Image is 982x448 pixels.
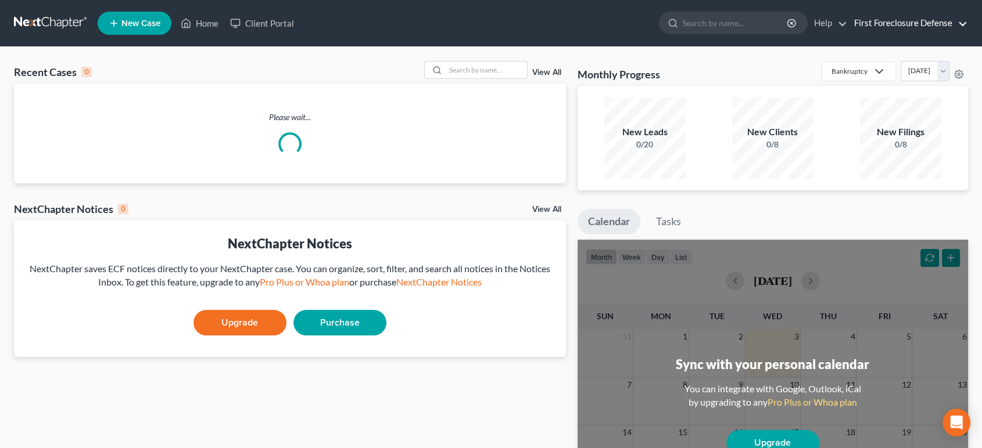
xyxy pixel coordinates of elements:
[860,125,941,139] div: New Filings
[532,68,561,77] a: View All
[293,310,386,335] a: Purchase
[23,262,557,289] div: NextChapter saves ECF notices directly to your NextChapter case. You can organize, sort, filter, ...
[646,209,691,234] a: Tasks
[680,382,866,409] div: You can integrate with Google, Outlook, iCal by upgrading to any
[193,310,286,335] a: Upgrade
[118,204,128,214] div: 0
[175,13,224,34] a: Home
[121,19,160,28] span: New Case
[532,205,561,214] a: View All
[578,209,640,234] a: Calendar
[224,13,300,34] a: Client Portal
[732,125,813,139] div: New Clients
[14,202,128,216] div: NextChapter Notices
[604,139,686,150] div: 0/20
[14,65,92,79] div: Recent Cases
[676,355,869,373] div: Sync with your personal calendar
[446,62,527,78] input: Search by name...
[81,67,92,77] div: 0
[832,66,868,76] div: Bankruptcy
[14,111,566,123] p: Please wait...
[578,67,660,81] h3: Monthly Progress
[260,276,349,287] a: Pro Plus or Whoa plan
[768,396,857,407] a: Pro Plus or Whoa plan
[808,13,847,34] a: Help
[848,13,967,34] a: First Foreclosure Defense
[942,409,970,436] div: Open Intercom Messenger
[604,125,686,139] div: New Leads
[860,139,941,150] div: 0/8
[682,12,789,34] input: Search by name...
[23,234,557,252] div: NextChapter Notices
[732,139,813,150] div: 0/8
[396,276,482,287] a: NextChapter Notices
